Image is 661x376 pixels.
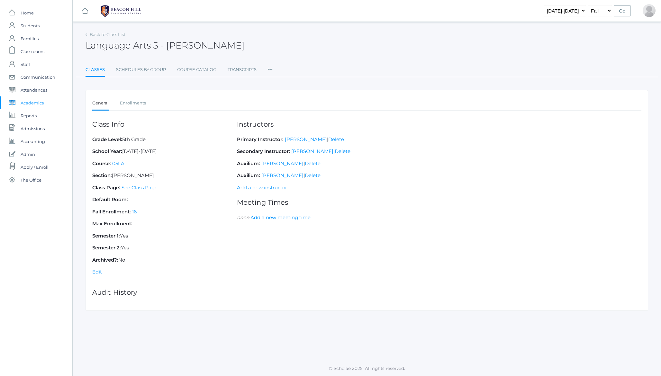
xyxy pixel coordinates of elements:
a: See Class Page [122,184,158,191]
a: [PERSON_NAME] [261,172,303,178]
a: Delete [305,160,321,166]
strong: Default Room: [92,196,128,202]
a: [PERSON_NAME] [261,160,303,166]
span: Communication [21,71,55,84]
p: [DATE]-[DATE] [92,148,237,155]
span: Admissions [21,122,45,135]
strong: Auxilium: [237,160,260,166]
strong: Semester 1: [92,233,120,239]
span: Apply / Enroll [21,161,49,174]
span: Staff [21,58,30,71]
a: Enrollments [120,97,146,110]
p: | [237,172,350,179]
strong: School Year: [92,148,122,154]
span: The Office [21,174,41,186]
h1: Class Info [92,121,237,128]
a: Delete [328,136,344,142]
a: Delete [335,148,350,154]
a: Add a new instructor [237,184,287,191]
strong: Class Page: [92,184,120,191]
p: | [237,148,350,155]
strong: Semester 2: [92,245,121,251]
a: Edit [92,269,102,275]
a: Transcripts [228,63,257,76]
span: Admin [21,148,35,161]
a: Course Catalog [177,63,216,76]
span: Academics [21,96,44,109]
strong: Fall Enrollment: [92,209,131,215]
a: Back to Class List [90,32,125,37]
span: Accounting [21,135,45,148]
a: [PERSON_NAME] [285,136,327,142]
strong: Auxilium: [237,172,260,178]
h2: Language Arts 5 - [PERSON_NAME] [86,40,245,50]
strong: Archived?: [92,257,118,263]
div: Jason Roberts [643,4,656,17]
strong: Course: [92,160,111,166]
span: Families [21,32,39,45]
strong: Grade Level: [92,136,122,142]
p: Yes [92,232,237,240]
a: [PERSON_NAME] [291,148,333,154]
p: 5th Grade [92,136,237,143]
h1: Instructors [237,121,350,128]
h1: Meeting Times [237,199,350,206]
p: | [237,160,350,167]
img: BHCALogos-05-308ed15e86a5a0abce9b8dd61676a3503ac9727e845dece92d48e8588c001991.png [97,3,145,19]
em: none [237,214,249,220]
span: Classrooms [21,45,44,58]
a: 05LA [112,160,124,166]
a: 16 [132,209,137,215]
h1: Audit History [92,289,641,296]
span: Reports [21,109,37,122]
span: Students [21,19,40,32]
p: | [237,136,350,143]
a: General [92,97,109,111]
strong: Max Enrollment: [92,220,132,227]
p: © Scholae 2025. All rights reserved. [73,365,661,372]
a: Add a new meeting time [250,214,311,220]
p: [PERSON_NAME] [92,172,237,179]
strong: Section: [92,172,112,178]
span: Home [21,6,34,19]
p: No [92,256,237,264]
a: Classes [86,63,105,77]
a: Delete [305,172,321,178]
a: Schedules By Group [116,63,166,76]
strong: Secondary Instructor: [237,148,290,154]
input: Go [614,5,630,16]
span: Attendances [21,84,47,96]
p: Yes [92,244,237,252]
strong: Primary Instructor: [237,136,284,142]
